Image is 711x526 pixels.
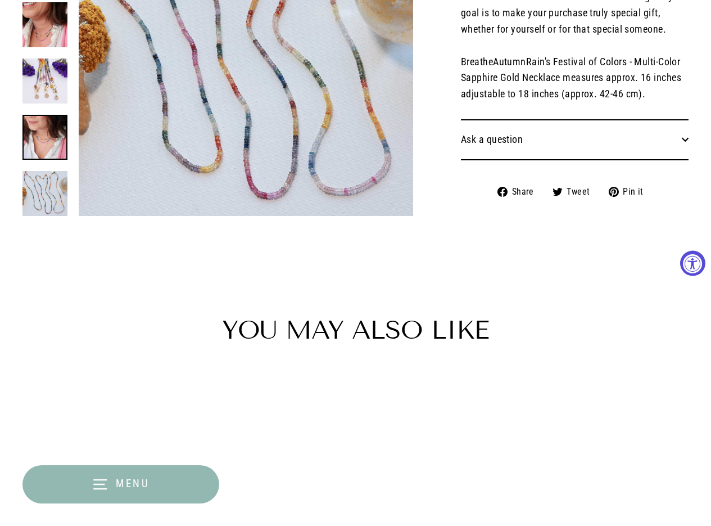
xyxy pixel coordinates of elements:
button: Menu [22,465,219,503]
h2: You may also like [22,317,689,343]
span: Share [510,185,542,199]
img: Festival of Colors - Multi-Color Sapphire Gold Necklace alt image | Breathe Autumn Rain Artisan J... [22,171,67,216]
button: Ask a question [461,119,689,159]
span: Menu [116,477,150,490]
span: Tweet [565,185,598,199]
img: Festival of Colors - Multi-Color Sapphire Gold Necklace life style main image | Breathe Autumn Ra... [22,2,67,47]
button: Accessibility Widget, click to open [680,250,705,276]
span: Pin it [621,185,652,199]
img: Festival of Colors - Multi-Color Sapphire Gold Necklace detail image | Breathe Autumn Rain Artisa... [22,59,67,104]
